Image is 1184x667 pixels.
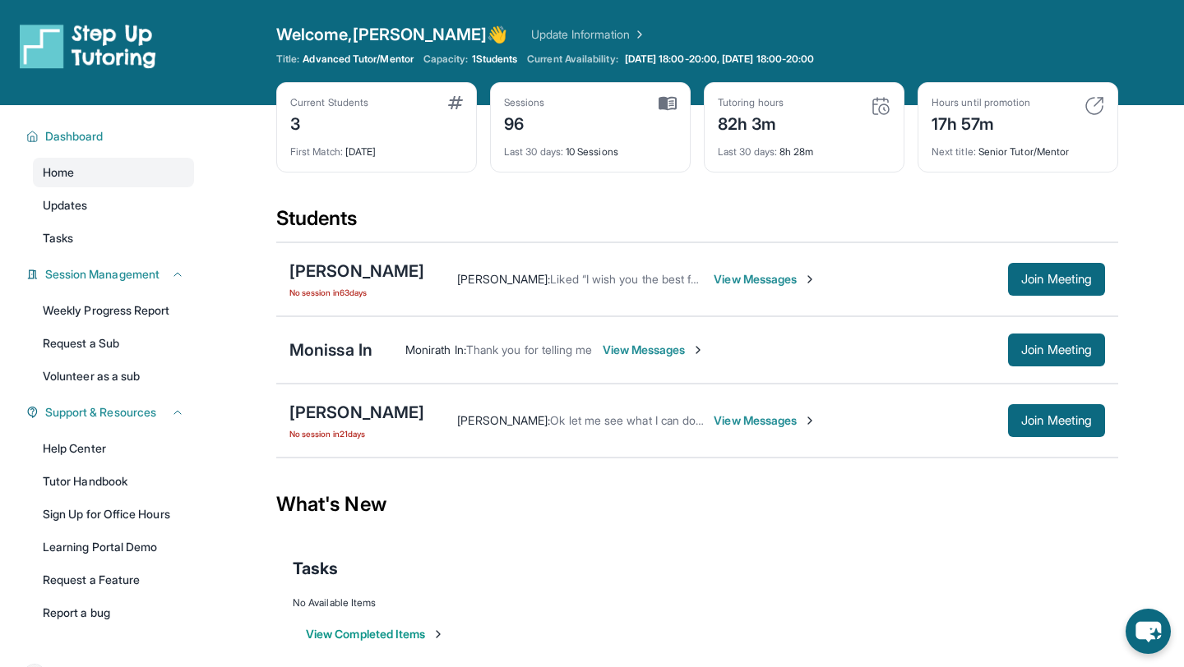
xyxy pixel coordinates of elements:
[1021,345,1092,355] span: Join Meeting
[290,136,463,159] div: [DATE]
[39,404,184,421] button: Support & Resources
[932,136,1104,159] div: Senior Tutor/Mentor
[33,158,194,187] a: Home
[504,136,677,159] div: 10 Sessions
[531,26,646,43] a: Update Information
[33,191,194,220] a: Updates
[932,109,1030,136] div: 17h 57m
[33,467,194,496] a: Tutor Handbook
[472,53,518,66] span: 1 Students
[289,286,424,299] span: No session in 63 days
[718,136,890,159] div: 8h 28m
[45,128,104,145] span: Dashboard
[290,109,368,136] div: 3
[20,23,156,69] img: logo
[659,96,677,111] img: card
[1021,416,1092,425] span: Join Meeting
[457,272,550,286] span: [PERSON_NAME] :
[1008,333,1105,366] button: Join Meeting
[1008,263,1105,296] button: Join Meeting
[45,404,156,421] span: Support & Resources
[691,343,705,356] img: Chevron-Right
[1008,404,1105,437] button: Join Meeting
[457,413,550,427] span: [PERSON_NAME] :
[306,626,445,642] button: View Completed Items
[289,260,424,283] div: [PERSON_NAME]
[276,53,299,66] span: Title:
[276,23,508,46] span: Welcome, [PERSON_NAME] 👋
[45,266,160,283] span: Session Management
[625,53,815,66] span: [DATE] 18:00-20:00, [DATE] 18:00-20:00
[932,96,1030,109] div: Hours until promotion
[33,434,194,463] a: Help Center
[718,145,777,158] span: Last 30 days :
[290,96,368,109] div: Current Students
[43,230,73,246] span: Tasks
[504,109,545,136] div: 96
[871,96,890,116] img: card
[33,565,194,595] a: Request a Feature
[276,468,1118,540] div: What's New
[289,427,424,440] span: No session in 21 days
[448,96,463,109] img: card
[293,596,1102,609] div: No Available Items
[289,401,424,424] div: [PERSON_NAME]
[33,499,194,529] a: Sign Up for Office Hours
[622,53,818,66] a: [DATE] 18:00-20:00, [DATE] 18:00-20:00
[39,266,184,283] button: Session Management
[33,532,194,562] a: Learning Portal Demo
[33,329,194,358] a: Request a Sub
[803,414,816,427] img: Chevron-Right
[33,361,194,391] a: Volunteer as a sub
[803,273,816,286] img: Chevron-Right
[39,128,184,145] button: Dashboard
[405,343,466,356] span: Monirath In :
[603,342,705,358] span: View Messages
[504,145,563,158] span: Last 30 days :
[714,412,816,429] span: View Messages
[290,145,343,158] span: First Match :
[527,53,617,66] span: Current Availability:
[714,271,816,287] span: View Messages
[1085,96,1104,116] img: card
[718,109,784,136] div: 82h 3m
[504,96,545,109] div: Sessions
[33,223,194,253] a: Tasks
[293,557,338,580] span: Tasks
[43,164,74,181] span: Home
[550,272,1064,286] span: Liked “I wish you the best for your second year of university I like the schedule [DATE] and [DATE]”
[1021,274,1092,284] span: Join Meeting
[276,205,1118,241] div: Students
[932,145,976,158] span: Next title :
[466,343,593,356] span: Thank you for telling me
[423,53,469,66] span: Capacity:
[718,96,784,109] div: Tutoring hours
[43,197,88,214] span: Updates
[303,53,413,66] span: Advanced Tutor/Mentor
[33,598,194,628] a: Report a bug
[289,338,372,361] div: Monissa In
[33,296,194,325] a: Weekly Progress Report
[630,26,646,43] img: Chevron Right
[1126,609,1171,654] button: chat-button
